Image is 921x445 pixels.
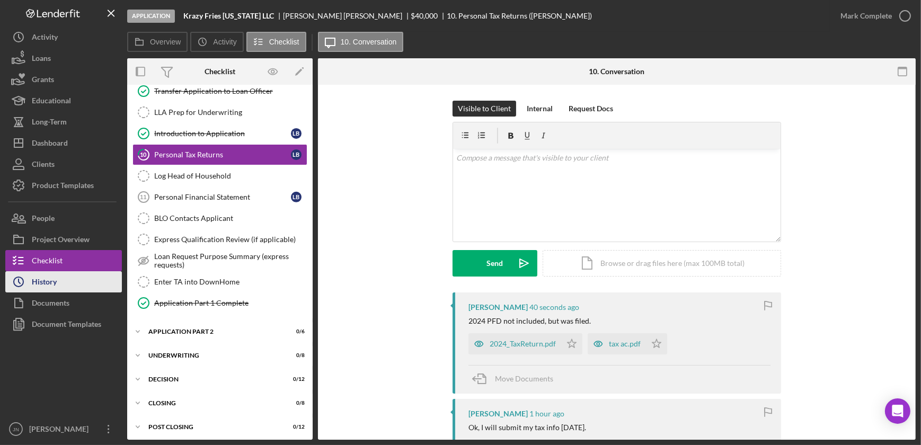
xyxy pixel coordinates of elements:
div: LLA Prep for Underwriting [154,108,307,117]
div: Dashboard [32,132,68,156]
div: 0 / 8 [286,400,305,406]
a: Introduction to ApplicationLB [132,123,307,144]
button: Move Documents [468,366,564,392]
button: Checklist [5,250,122,271]
div: Mark Complete [840,5,892,26]
div: Checklist [32,250,63,274]
div: Activity [32,26,58,50]
div: Application [127,10,175,23]
div: Log Head of Household [154,172,307,180]
button: 10. Conversation [318,32,404,52]
button: Request Docs [563,101,618,117]
a: Product Templates [5,175,122,196]
button: JN[PERSON_NAME] [5,419,122,440]
div: Project Overview [32,229,90,253]
label: Checklist [269,38,299,46]
button: Activity [190,32,243,52]
div: Ok, I will submit my tax info [DATE]. [468,423,586,432]
div: Visible to Client [458,101,511,117]
tspan: 10 [140,151,147,158]
div: Send [487,250,503,277]
div: Transfer Application to Loan Officer [154,87,307,95]
div: Checklist [205,67,235,76]
div: [PERSON_NAME] [468,410,528,418]
div: Underwriting [148,352,278,359]
div: Personal Financial Statement [154,193,291,201]
div: 0 / 12 [286,376,305,382]
label: Overview [150,38,181,46]
button: Mark Complete [830,5,916,26]
time: 2025-10-09 00:22 [529,303,579,311]
div: L B [291,149,302,160]
button: Overview [127,32,188,52]
div: 10. Conversation [589,67,645,76]
a: 11Personal Financial StatementLB [132,186,307,208]
div: Educational [32,90,71,114]
div: Request Docs [569,101,613,117]
div: Closing [148,400,278,406]
button: Activity [5,26,122,48]
div: Long-Term [32,111,67,135]
a: BLO Contacts Applicant [132,208,307,229]
tspan: 11 [140,194,146,200]
a: Loan Request Purpose Summary (express requests) [132,250,307,271]
button: Send [453,250,537,277]
div: 0 / 12 [286,424,305,430]
span: Move Documents [495,374,553,383]
button: History [5,271,122,292]
div: Product Templates [32,175,94,199]
div: History [32,271,57,295]
div: Application Part 1 Complete [154,299,307,307]
div: Grants [32,69,54,93]
div: Decision [148,376,278,382]
button: Documents [5,292,122,314]
div: Loans [32,48,51,72]
div: Open Intercom Messenger [885,398,910,424]
text: JN [13,426,19,432]
div: L B [291,128,302,139]
button: Visible to Client [453,101,516,117]
button: Grants [5,69,122,90]
label: Activity [213,38,236,46]
button: People [5,208,122,229]
div: [PERSON_NAME] [PERSON_NAME] [283,12,411,20]
div: Enter TA into DownHome [154,278,307,286]
button: Clients [5,154,122,175]
span: $40,000 [411,11,438,20]
div: Clients [32,154,55,177]
button: Checklist [246,32,306,52]
a: Document Templates [5,314,122,335]
div: Internal [527,101,553,117]
div: Loan Request Purpose Summary (express requests) [154,252,307,269]
button: Project Overview [5,229,122,250]
div: Application Part 2 [148,328,278,335]
b: Krazy Fries [US_STATE] LLC [183,12,274,20]
div: Document Templates [32,314,101,337]
a: Application Part 1 Complete [132,292,307,314]
div: Personal Tax Returns [154,150,291,159]
label: 10. Conversation [341,38,397,46]
a: 10Personal Tax ReturnsLB [132,144,307,165]
a: Loans [5,48,122,69]
a: Log Head of Household [132,165,307,186]
div: BLO Contacts Applicant [154,214,307,222]
button: Internal [521,101,558,117]
time: 2025-10-08 23:01 [529,410,564,418]
div: [PERSON_NAME] [468,303,528,311]
a: Enter TA into DownHome [132,271,307,292]
a: Long-Term [5,111,122,132]
div: 10. Personal Tax Returns ([PERSON_NAME]) [447,12,592,20]
button: tax ac.pdf [588,333,667,354]
div: Documents [32,292,69,316]
a: Transfer Application to Loan Officer [132,81,307,102]
div: 2024 PFD not included, but was filed. [468,317,591,325]
a: LLA Prep for Underwriting [132,102,307,123]
div: L B [291,192,302,202]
